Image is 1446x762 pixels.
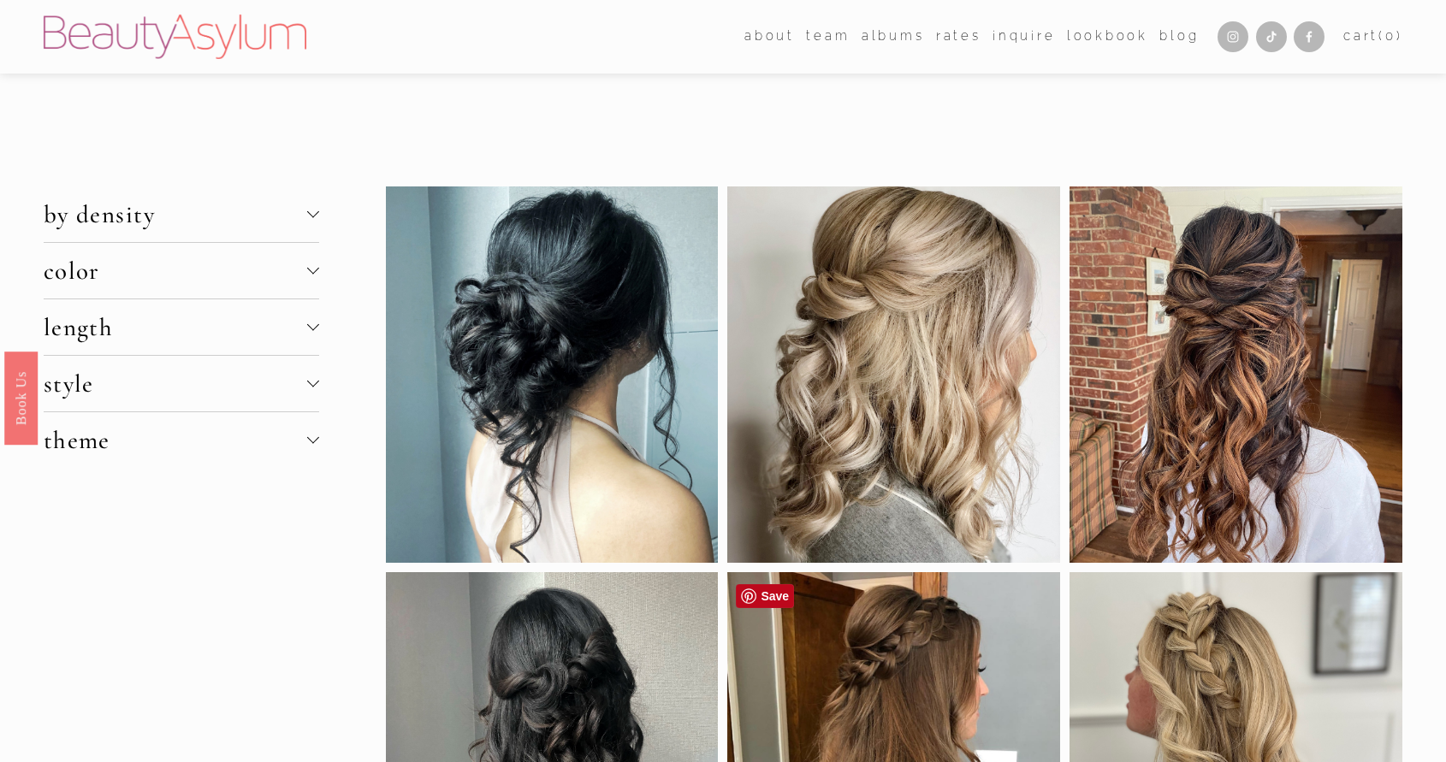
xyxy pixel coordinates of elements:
button: theme [44,412,319,468]
img: Beauty Asylum | Bridal Hair &amp; Makeup Charlotte &amp; Atlanta [44,15,306,59]
span: team [806,25,850,48]
button: length [44,299,319,355]
span: 0 [1385,28,1396,44]
a: Rates [936,24,981,50]
span: color [44,256,307,286]
span: ( ) [1378,28,1402,44]
a: Inquire [993,24,1055,50]
span: style [44,369,307,399]
span: by density [44,199,307,229]
span: about [744,25,795,48]
span: length [44,312,307,342]
a: 0 items in cart [1343,25,1402,48]
button: style [44,356,319,411]
a: Facebook [1294,21,1325,52]
a: Pin it! [736,584,794,608]
a: TikTok [1256,21,1287,52]
a: Blog [1159,24,1199,50]
a: Lookbook [1067,24,1148,50]
a: albums [862,24,924,50]
a: folder dropdown [806,24,850,50]
button: by density [44,186,319,242]
a: folder dropdown [744,24,795,50]
a: Book Us [4,351,38,444]
button: color [44,243,319,298]
span: theme [44,425,307,455]
a: Instagram [1218,21,1248,52]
